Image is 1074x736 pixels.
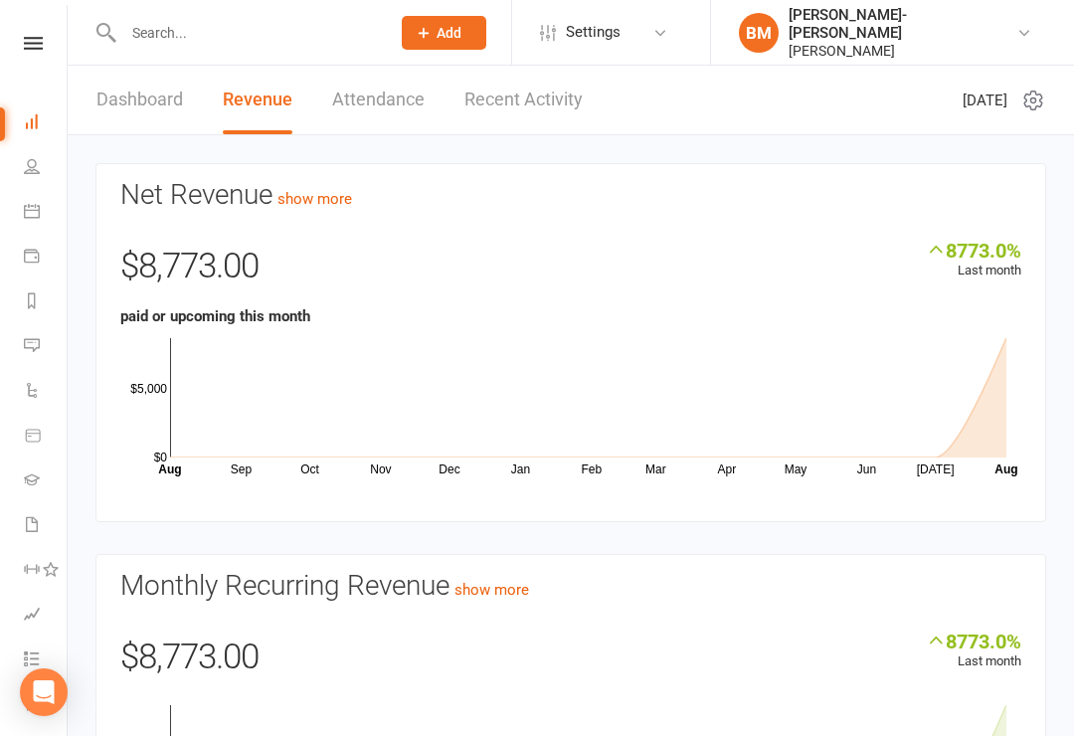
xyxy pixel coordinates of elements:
span: [DATE] [963,89,1007,112]
a: show more [277,190,352,208]
a: Assessments [24,594,69,639]
a: Recent Activity [464,66,583,134]
a: Dashboard [96,66,183,134]
a: Reports [24,280,69,325]
h3: Net Revenue [120,180,1021,211]
a: Calendar [24,191,69,236]
button: Add [402,16,486,50]
div: $8,773.00 [120,630,1021,695]
a: Product Sales [24,415,69,460]
div: Last month [926,239,1021,281]
div: 8773.0% [926,239,1021,261]
h3: Monthly Recurring Revenue [120,571,1021,602]
input: Search... [117,19,376,47]
span: Add [437,25,461,41]
strong: paid or upcoming this month [120,307,310,325]
div: Last month [926,630,1021,672]
div: [PERSON_NAME] [789,42,1016,60]
div: 8773.0% [926,630,1021,651]
a: Dashboard [24,101,69,146]
a: Payments [24,236,69,280]
a: Attendance [332,66,425,134]
div: $8,773.00 [120,239,1021,304]
div: Open Intercom Messenger [20,668,68,716]
div: [PERSON_NAME]-[PERSON_NAME] [789,6,1016,42]
a: People [24,146,69,191]
a: show more [454,581,529,599]
a: Revenue [223,66,292,134]
div: BM [739,13,779,53]
span: Settings [566,10,621,55]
